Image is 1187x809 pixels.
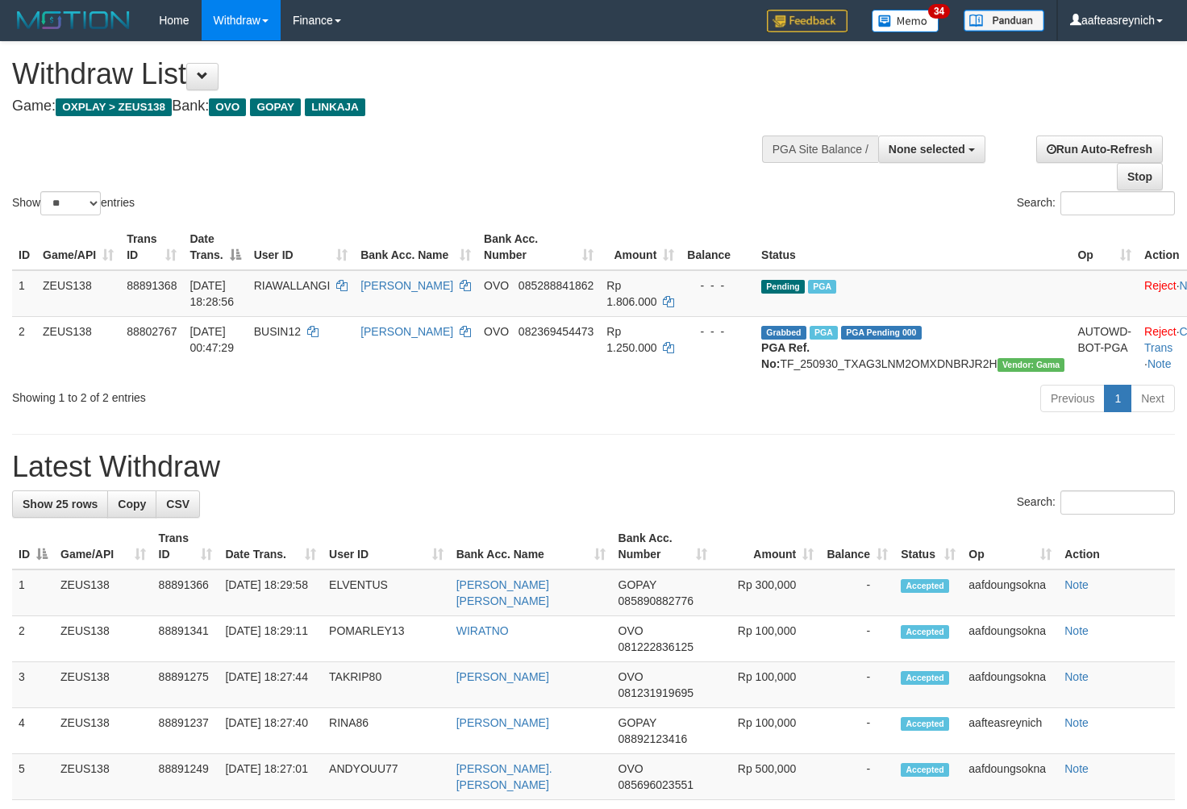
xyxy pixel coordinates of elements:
[250,98,301,116] span: GOPAY
[12,616,54,662] td: 2
[1064,762,1089,775] a: Note
[323,616,450,662] td: POMARLEY13
[484,325,509,338] span: OVO
[360,325,453,338] a: [PERSON_NAME]
[820,616,894,662] td: -
[12,98,775,115] h4: Game: Bank:
[156,490,200,518] a: CSV
[219,662,323,708] td: [DATE] 18:27:44
[714,754,820,800] td: Rp 500,000
[456,578,549,607] a: [PERSON_NAME] [PERSON_NAME]
[687,323,748,340] div: - - -
[1071,224,1138,270] th: Op: activate to sort column ascending
[12,383,482,406] div: Showing 1 to 2 of 2 entries
[209,98,246,116] span: OVO
[755,316,1071,378] td: TF_250930_TXAG3LNM2OMXDNBRJR2H
[12,569,54,616] td: 1
[889,143,965,156] span: None selected
[12,451,1175,483] h1: Latest Withdraw
[12,662,54,708] td: 3
[1060,191,1175,215] input: Search:
[12,191,135,215] label: Show entries
[714,523,820,569] th: Amount: activate to sort column ascending
[219,708,323,754] td: [DATE] 18:27:40
[23,498,98,511] span: Show 25 rows
[1017,490,1175,515] label: Search:
[219,523,323,569] th: Date Trans.: activate to sort column ascending
[606,279,656,308] span: Rp 1.806.000
[841,326,922,340] span: PGA Pending
[12,490,108,518] a: Show 25 rows
[714,662,820,708] td: Rp 100,000
[127,325,177,338] span: 88802767
[1040,385,1105,412] a: Previous
[687,277,748,294] div: - - -
[1064,716,1089,729] a: Note
[36,316,120,378] td: ZEUS138
[323,708,450,754] td: RINA86
[618,670,643,683] span: OVO
[1017,191,1175,215] label: Search:
[107,490,156,518] a: Copy
[1117,163,1163,190] a: Stop
[12,58,775,90] h1: Withdraw List
[323,523,450,569] th: User ID: activate to sort column ascending
[997,358,1065,372] span: Vendor URL: https://trx31.1velocity.biz
[1071,316,1138,378] td: AUTOWD-BOT-PGA
[1104,385,1131,412] a: 1
[872,10,939,32] img: Button%20Memo.svg
[820,569,894,616] td: -
[183,224,247,270] th: Date Trans.: activate to sort column descending
[152,754,219,800] td: 88891249
[36,270,120,317] td: ZEUS138
[1058,523,1175,569] th: Action
[901,717,949,731] span: Accepted
[1064,578,1089,591] a: Note
[820,523,894,569] th: Balance: activate to sort column ascending
[54,708,152,754] td: ZEUS138
[762,136,878,163] div: PGA Site Balance /
[118,498,146,511] span: Copy
[519,325,593,338] span: Copy 082369454473 to clipboard
[152,523,219,569] th: Trans ID: activate to sort column ascending
[820,754,894,800] td: -
[901,671,949,685] span: Accepted
[761,341,810,370] b: PGA Ref. No:
[755,224,1071,270] th: Status
[354,224,477,270] th: Bank Acc. Name: activate to sort column ascending
[1060,490,1175,515] input: Search:
[618,778,693,791] span: Copy 085696023551 to clipboard
[1064,624,1089,637] a: Note
[40,191,101,215] select: Showentries
[219,616,323,662] td: [DATE] 18:29:11
[618,716,656,729] span: GOPAY
[56,98,172,116] span: OXPLAY > ZEUS138
[714,616,820,662] td: Rp 100,000
[618,594,693,607] span: Copy 085890882776 to clipboard
[901,579,949,593] span: Accepted
[12,708,54,754] td: 4
[152,662,219,708] td: 88891275
[618,640,693,653] span: Copy 081222836125 to clipboard
[962,754,1058,800] td: aafdoungsokna
[127,279,177,292] span: 88891368
[54,569,152,616] td: ZEUS138
[12,224,36,270] th: ID
[219,569,323,616] td: [DATE] 18:29:58
[54,523,152,569] th: Game/API: activate to sort column ascending
[152,708,219,754] td: 88891237
[714,708,820,754] td: Rp 100,000
[964,10,1044,31] img: panduan.png
[190,325,234,354] span: [DATE] 00:47:29
[681,224,755,270] th: Balance
[12,316,36,378] td: 2
[962,662,1058,708] td: aafdoungsokna
[761,280,805,294] span: Pending
[901,625,949,639] span: Accepted
[820,708,894,754] td: -
[1064,670,1089,683] a: Note
[618,762,643,775] span: OVO
[152,616,219,662] td: 88891341
[456,624,509,637] a: WIRATNO
[820,662,894,708] td: -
